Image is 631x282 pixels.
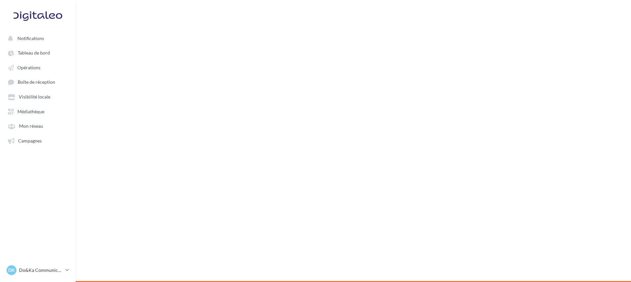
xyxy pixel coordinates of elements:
a: Médiathèque [4,105,72,117]
p: Do&Ka Communication [19,267,63,273]
span: Visibilité locale [19,94,50,100]
span: Notifications [17,35,44,41]
span: Mon réseau [19,123,43,129]
button: Notifications [4,32,69,44]
a: DK Do&Ka Communication [5,264,70,276]
a: Opérations [4,61,72,73]
span: Médiathèque [17,109,44,114]
a: Mon réseau [4,120,72,132]
span: Tableau de bord [18,50,50,56]
span: DK [8,267,15,273]
span: Opérations [17,65,40,70]
a: Visibilité locale [4,91,72,102]
a: Boîte de réception [4,76,72,88]
span: Campagnes [18,138,42,143]
span: Boîte de réception [18,79,55,85]
a: Tableau de bord [4,47,72,58]
a: Campagnes [4,135,72,146]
